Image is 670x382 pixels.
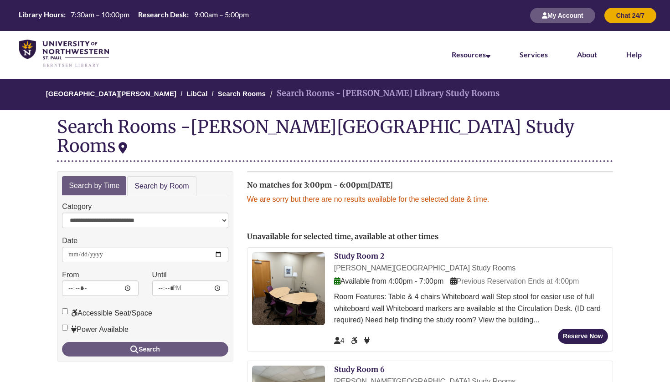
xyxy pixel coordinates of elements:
[626,50,642,59] a: Help
[62,325,68,331] input: Power Available
[62,308,68,314] input: Accessible Seat/Space
[247,233,613,241] h2: Unavailable for selected time, available at other times
[15,10,252,21] a: Hours Today
[62,201,92,213] label: Category
[452,50,490,59] a: Resources
[334,291,608,326] div: Room Features: Table & 4 chairs Whiteboard wall Step stool for easier use of full whiteboard wall...
[530,8,595,23] button: My Account
[252,252,325,325] img: Study Room 2
[71,10,129,19] span: 7:30am – 10:00pm
[57,116,574,157] div: [PERSON_NAME][GEOGRAPHIC_DATA] Study Rooms
[57,79,613,110] nav: Breadcrumb
[46,90,176,97] a: [GEOGRAPHIC_DATA][PERSON_NAME]
[62,235,77,247] label: Date
[62,342,228,357] button: Search
[530,11,595,19] a: My Account
[520,50,548,59] a: Services
[364,337,370,345] span: Power Available
[247,181,613,189] h2: No matches for 3:00pm - 6:00pm[DATE]
[19,40,109,68] img: UNWSP Library Logo
[57,117,613,162] div: Search Rooms -
[558,329,608,344] button: Reserve Now
[218,90,266,97] a: Search Rooms
[62,176,126,196] a: Search by Time
[334,365,385,374] a: Study Room 6
[334,277,443,285] span: Available from 4:00pm - 7:00pm
[127,176,196,197] a: Search by Room
[604,11,656,19] a: Chat 24/7
[334,262,608,274] div: [PERSON_NAME][GEOGRAPHIC_DATA] Study Rooms
[334,337,345,345] span: The capacity of this space
[247,194,613,205] p: We are sorry but there are no results available for the selected date & time.
[62,269,79,281] label: From
[62,307,152,319] label: Accessible Seat/Space
[351,337,359,345] span: Accessible Seat/Space
[334,251,384,260] a: Study Room 2
[15,10,67,20] th: Library Hours:
[450,277,579,285] span: Previous Reservation Ends at 4:00pm
[604,8,656,23] button: Chat 24/7
[194,10,249,19] span: 9:00am – 5:00pm
[152,269,167,281] label: Until
[134,10,190,20] th: Research Desk:
[268,87,500,100] li: Search Rooms - [PERSON_NAME] Library Study Rooms
[187,90,208,97] a: LibCal
[62,324,129,336] label: Power Available
[577,50,597,59] a: About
